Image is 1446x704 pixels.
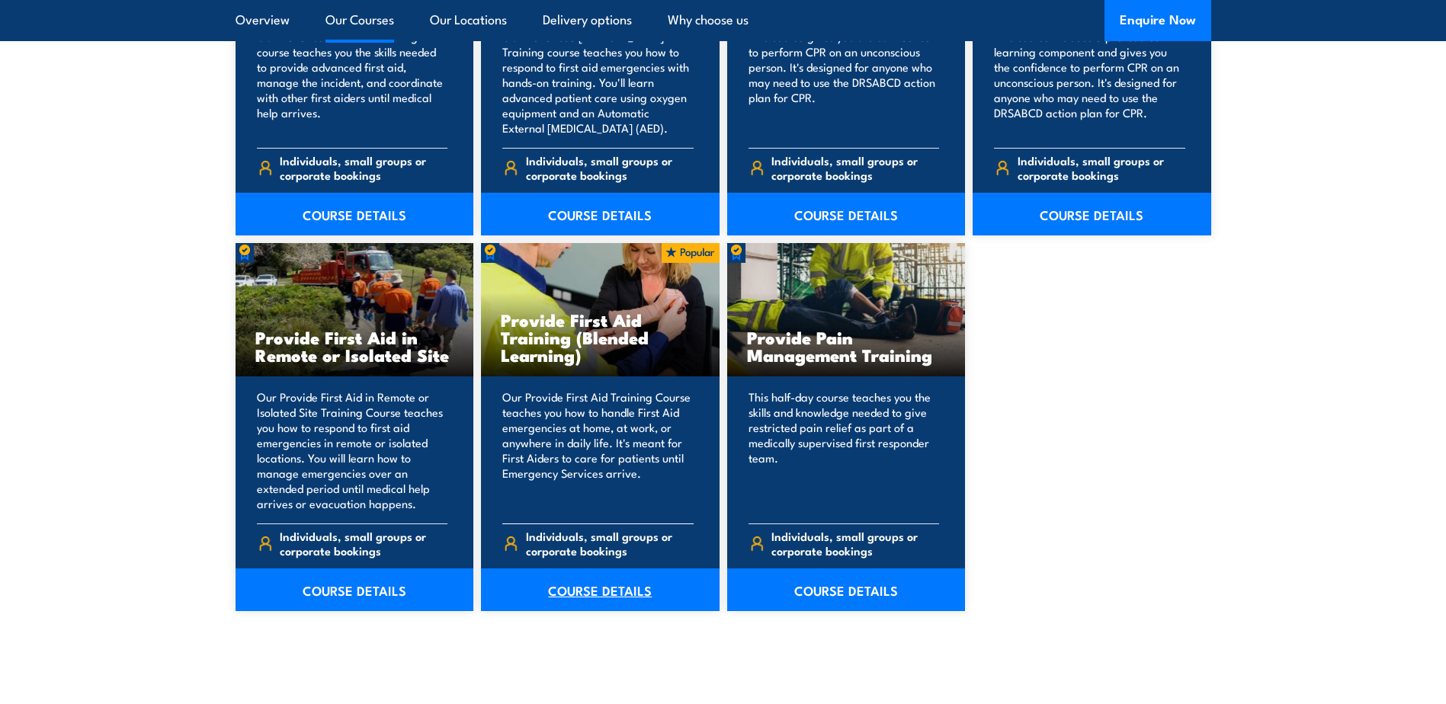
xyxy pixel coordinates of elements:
p: Our Provide First Aid Training Course teaches you how to handle First Aid emergencies at home, at... [502,389,694,511]
h3: Provide Pain Management Training [747,328,946,363]
h3: Provide First Aid Training (Blended Learning) [501,311,700,363]
a: COURSE DETAILS [236,568,474,611]
a: COURSE DETAILS [727,193,966,235]
p: This half-day course teaches you the skills and knowledge needed to give restricted pain relief a... [749,389,940,511]
a: COURSE DETAILS [973,193,1211,235]
a: COURSE DETAILS [727,568,966,611]
a: COURSE DETAILS [236,193,474,235]
p: This course gives you the confidence to perform CPR on an unconscious person. It's designed for a... [749,29,940,136]
h3: Provide First Aid in Remote or Isolated Site [255,328,454,363]
span: Individuals, small groups or corporate bookings [526,529,694,558]
a: COURSE DETAILS [481,568,720,611]
span: Individuals, small groups or corporate bookings [526,153,694,182]
p: Our Provide First Aid in Remote or Isolated Site Training Course teaches you how to respond to fi... [257,389,448,511]
span: Individuals, small groups or corporate bookings [280,153,447,182]
p: Our Advanced [MEDICAL_DATA] Training course teaches you how to respond to first aid emergencies w... [502,29,694,136]
span: Individuals, small groups or corporate bookings [771,153,939,182]
p: Our Advanced First Aid training course teaches you the skills needed to provide advanced first ai... [257,29,448,136]
span: Individuals, small groups or corporate bookings [280,529,447,558]
span: Individuals, small groups or corporate bookings [1018,153,1185,182]
a: COURSE DETAILS [481,193,720,235]
span: Individuals, small groups or corporate bookings [771,529,939,558]
p: This course includes a pre-course learning component and gives you the confidence to perform CPR ... [994,29,1185,136]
